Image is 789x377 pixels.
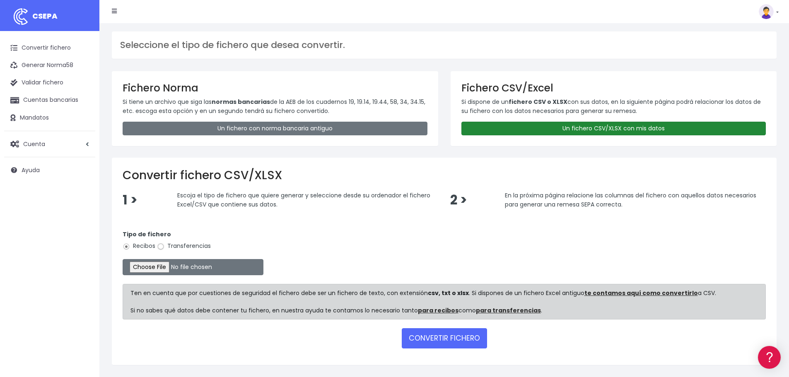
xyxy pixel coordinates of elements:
a: API [8,211,157,224]
a: Ayuda [4,161,95,179]
div: Ten en cuenta que por cuestiones de seguridad el fichero debe ser un fichero de texto, con extens... [123,284,766,319]
a: para recibos [418,306,458,315]
a: Mandatos [4,109,95,127]
span: Cuenta [23,139,45,148]
strong: csv, txt o xlsx [428,289,469,297]
h3: Fichero Norma [123,82,427,94]
a: Convertir fichero [4,39,95,57]
button: Contáctanos [8,221,157,236]
a: Perfiles de empresas [8,143,157,156]
div: Información general [8,58,157,65]
a: Un fichero CSV/XLSX con mis datos [461,122,766,135]
a: Información general [8,70,157,83]
span: Ayuda [22,166,40,174]
strong: Tipo de fichero [123,230,171,238]
strong: normas bancarias [212,98,270,106]
a: Videotutoriales [8,130,157,143]
a: Generar Norma58 [4,57,95,74]
a: General [8,178,157,190]
p: Si dispone de un con sus datos, en la siguiente página podrá relacionar los datos de su fichero c... [461,97,766,116]
a: te contamos aquí como convertirlo [584,289,698,297]
a: Validar fichero [4,74,95,91]
div: Convertir ficheros [8,91,157,99]
a: Problemas habituales [8,118,157,130]
a: Un fichero con norma bancaria antiguo [123,122,427,135]
a: Cuenta [4,135,95,153]
span: Escoja el tipo de fichero que quiere generar y seleccione desde su ordenador el fichero Excel/CSV... [177,191,430,209]
span: 1 > [123,191,138,209]
span: CSEPA [32,11,58,21]
a: para transferencias [476,306,541,315]
a: Cuentas bancarias [4,91,95,109]
a: Formatos [8,105,157,118]
p: Si tiene un archivo que siga las de la AEB de los cuadernos 19, 19.14, 19.44, 58, 34, 34.15, etc.... [123,97,427,116]
strong: fichero CSV o XLSX [509,98,567,106]
label: Transferencias [157,242,211,250]
img: profile [759,4,774,19]
div: Facturación [8,164,157,172]
div: Programadores [8,199,157,207]
span: En la próxima página relacione las columnas del fichero con aquellos datos necesarios para genera... [505,191,756,209]
a: POWERED BY ENCHANT [114,238,159,246]
h3: Fichero CSV/Excel [461,82,766,94]
button: CONVERTIR FICHERO [402,328,487,348]
label: Recibos [123,242,155,250]
h3: Seleccione el tipo de fichero que desea convertir. [120,40,768,50]
h2: Convertir fichero CSV/XLSX [123,168,766,182]
span: 2 > [450,191,467,209]
img: logo [10,6,31,27]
